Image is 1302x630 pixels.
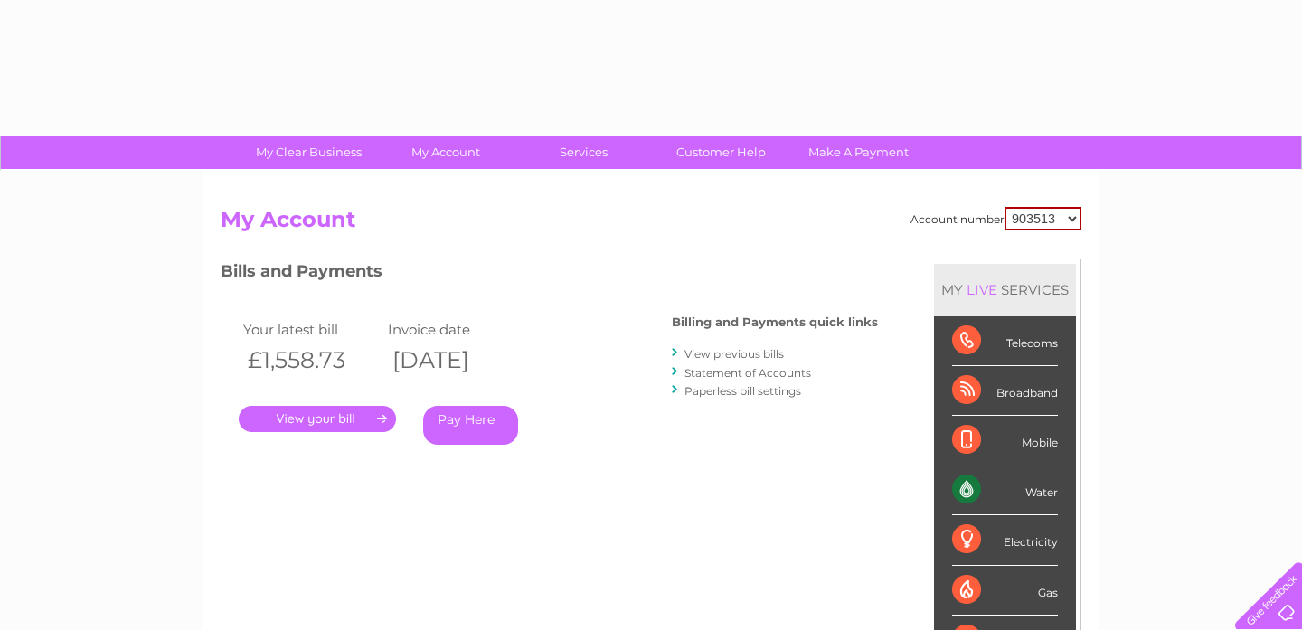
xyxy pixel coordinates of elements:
h3: Bills and Payments [221,259,878,290]
a: Statement of Accounts [684,366,811,380]
a: Make A Payment [784,136,933,169]
td: Invoice date [383,317,528,342]
h4: Billing and Payments quick links [672,315,878,329]
a: Customer Help [646,136,796,169]
div: Gas [952,566,1058,616]
a: My Clear Business [234,136,383,169]
th: £1,558.73 [239,342,383,379]
div: Telecoms [952,316,1058,366]
a: . [239,406,396,432]
div: Broadband [952,366,1058,416]
a: Paperless bill settings [684,384,801,398]
div: MY SERVICES [934,264,1076,315]
th: [DATE] [383,342,528,379]
td: Your latest bill [239,317,383,342]
div: Water [952,465,1058,515]
div: LIVE [963,281,1001,298]
div: Electricity [952,515,1058,565]
h2: My Account [221,207,1081,241]
a: View previous bills [684,347,784,361]
a: Pay Here [423,406,518,445]
a: Services [509,136,658,169]
a: My Account [372,136,521,169]
div: Account number [910,207,1081,230]
div: Mobile [952,416,1058,465]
